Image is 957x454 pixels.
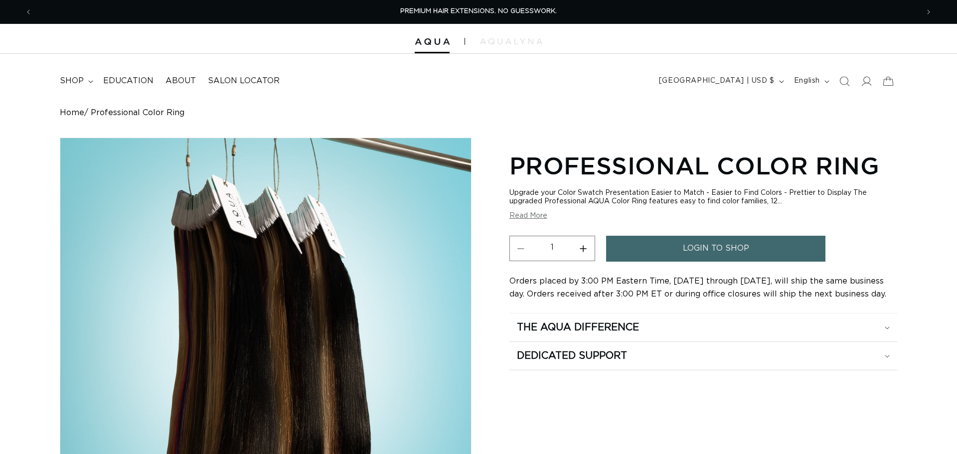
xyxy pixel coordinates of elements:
[159,70,202,92] a: About
[480,38,542,44] img: aqualyna.com
[683,236,749,261] span: login to shop
[208,76,280,86] span: Salon Locator
[60,76,84,86] span: shop
[788,72,833,91] button: English
[509,277,886,298] span: Orders placed by 3:00 PM Eastern Time, [DATE] through [DATE], will ship the same business day. Or...
[659,76,775,86] span: [GEOGRAPHIC_DATA] | USD $
[509,313,897,341] summary: The Aqua Difference
[165,76,196,86] span: About
[509,212,547,220] button: Read More
[509,189,897,206] div: Upgrade your Color Swatch Presentation Easier to Match - Easier to Find Colors - Prettier to Disp...
[509,342,897,370] summary: Dedicated Support
[794,76,820,86] span: English
[103,76,154,86] span: Education
[60,108,897,118] nav: breadcrumbs
[606,236,825,261] a: login to shop
[54,70,97,92] summary: shop
[60,108,84,118] a: Home
[400,8,557,14] span: PREMIUM HAIR EXTENSIONS. NO GUESSWORK.
[833,70,855,92] summary: Search
[202,70,286,92] a: Salon Locator
[91,108,184,118] span: Professional Color Ring
[517,349,627,362] h2: Dedicated Support
[517,321,639,334] h2: The Aqua Difference
[509,150,897,181] h1: Professional Color Ring
[918,2,940,21] button: Next announcement
[653,72,788,91] button: [GEOGRAPHIC_DATA] | USD $
[97,70,159,92] a: Education
[17,2,39,21] button: Previous announcement
[415,38,450,45] img: Aqua Hair Extensions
